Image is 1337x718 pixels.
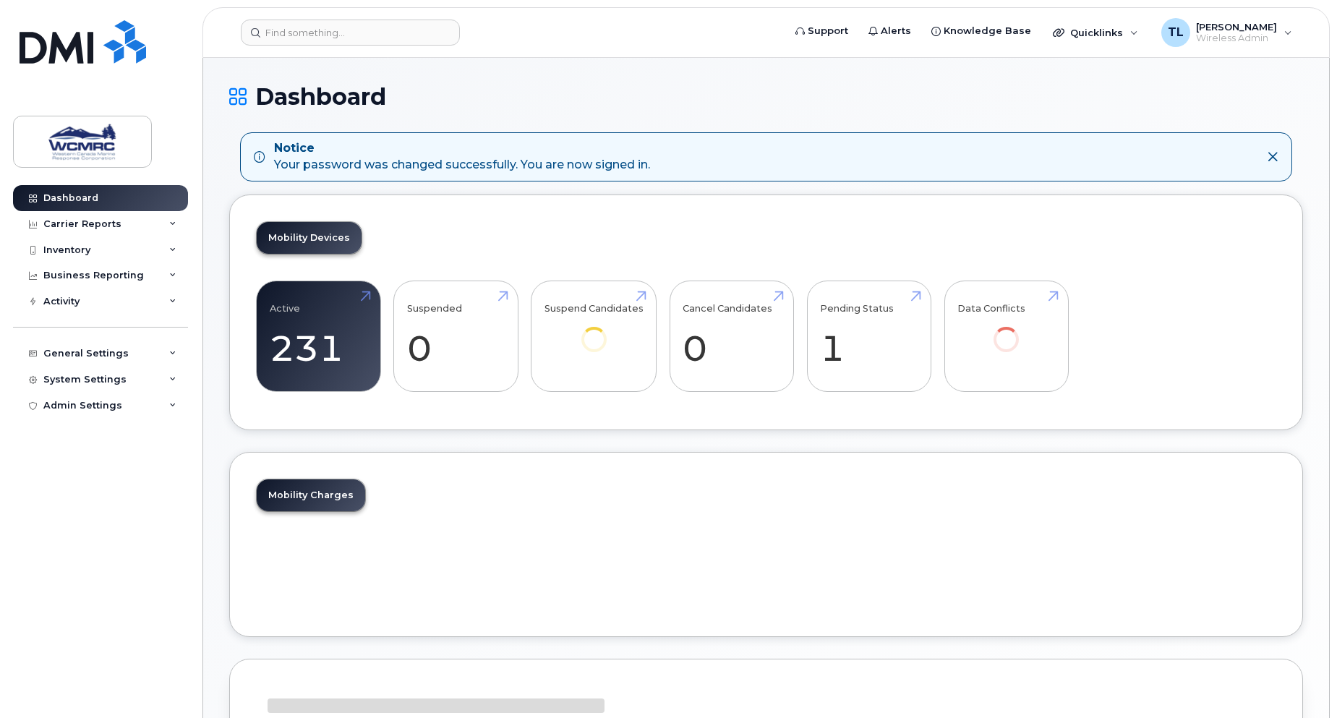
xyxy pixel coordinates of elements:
a: Active 231 [270,289,367,384]
a: Suspend Candidates [544,289,644,372]
a: Data Conflicts [957,289,1055,372]
a: Suspended 0 [407,289,505,384]
a: Mobility Charges [257,479,365,511]
a: Pending Status 1 [820,289,918,384]
a: Mobility Devices [257,222,362,254]
strong: Notice [274,140,650,157]
a: Cancel Candidates 0 [683,289,780,384]
h1: Dashboard [229,84,1303,109]
div: Your password was changed successfully. You are now signed in. [274,140,650,174]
